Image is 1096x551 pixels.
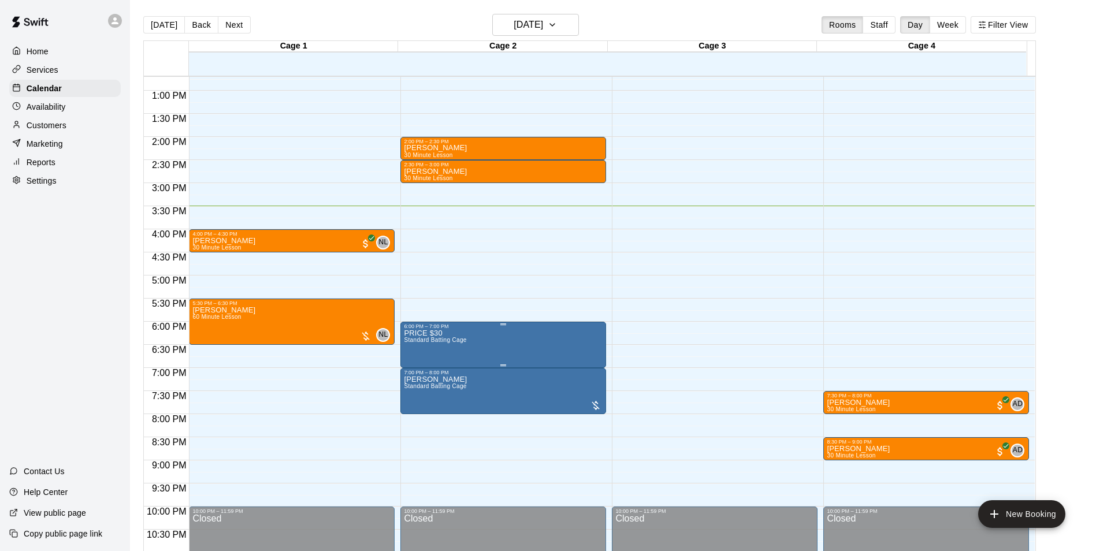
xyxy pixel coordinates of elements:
[189,299,395,345] div: 5:30 PM – 6:30 PM: 60 Minute Lesson
[192,314,241,320] span: 60 Minute Lesson
[192,300,391,306] div: 5:30 PM – 6:30 PM
[189,229,395,252] div: 4:00 PM – 4:30 PM: 30 Minute Lesson
[404,152,452,158] span: 30 Minute Lesson
[192,508,391,514] div: 10:00 PM – 11:59 PM
[27,120,66,131] p: Customers
[9,135,121,152] a: Marketing
[378,237,388,248] span: NL
[149,414,190,424] span: 8:00 PM
[149,91,190,100] span: 1:00 PM
[27,101,66,113] p: Availability
[149,345,190,355] span: 6:30 PM
[376,236,390,250] div: Nic Luc
[817,41,1026,52] div: Cage 4
[827,406,875,412] span: 30 Minute Lesson
[376,328,390,342] div: Nic Luc
[149,299,190,308] span: 5:30 PM
[1010,444,1024,457] div: Andrew DeRose
[1015,444,1024,457] span: Andrew DeRose
[381,236,390,250] span: Nic Luc
[149,183,190,193] span: 3:00 PM
[9,43,121,60] a: Home
[1013,445,1023,456] span: AD
[149,114,190,124] span: 1:30 PM
[9,117,121,134] a: Customers
[823,391,1029,414] div: 7:30 PM – 8:00 PM: Gabriela
[827,452,875,459] span: 30 Minute Lesson
[615,508,814,514] div: 10:00 PM – 11:59 PM
[1013,399,1023,410] span: AD
[360,238,371,250] span: All customers have paid
[994,446,1006,457] span: All customers have paid
[24,466,65,477] p: Contact Us
[400,137,606,160] div: 2:00 PM – 2:30 PM: Luciano
[27,175,57,187] p: Settings
[1015,397,1024,411] span: Andrew DeRose
[9,61,121,79] a: Services
[404,139,603,144] div: 2:00 PM – 2:30 PM
[863,16,896,33] button: Staff
[404,383,466,389] span: Standard Batting Cage
[930,16,966,33] button: Week
[184,16,218,33] button: Back
[192,244,241,251] span: 30 Minute Lesson
[149,322,190,332] span: 6:00 PM
[514,17,543,33] h6: [DATE]
[404,337,466,343] span: Standard Batting Cage
[9,172,121,189] a: Settings
[149,437,190,447] span: 8:30 PM
[822,16,863,33] button: Rooms
[378,329,388,341] span: NL
[149,160,190,170] span: 2:30 PM
[827,508,1026,514] div: 10:00 PM – 11:59 PM
[398,41,607,52] div: Cage 2
[827,439,1026,445] div: 8:30 PM – 9:00 PM
[143,16,185,33] button: [DATE]
[192,231,391,237] div: 4:00 PM – 4:30 PM
[144,507,189,516] span: 10:00 PM
[404,508,603,514] div: 10:00 PM – 11:59 PM
[27,157,55,168] p: Reports
[9,154,121,171] a: Reports
[149,252,190,262] span: 4:30 PM
[149,206,190,216] span: 3:30 PM
[189,41,398,52] div: Cage 1
[823,437,1029,460] div: 8:30 PM – 9:00 PM: Julian P
[218,16,250,33] button: Next
[149,368,190,378] span: 7:00 PM
[404,175,452,181] span: 30 Minute Lesson
[27,138,63,150] p: Marketing
[27,46,49,57] p: Home
[827,393,1026,399] div: 7:30 PM – 8:00 PM
[24,507,86,519] p: View public page
[400,160,606,183] div: 2:30 PM – 3:00 PM: Joey Mauri
[381,328,390,342] span: Nic Luc
[900,16,930,33] button: Day
[971,16,1035,33] button: Filter View
[24,528,102,539] p: Copy public page link
[994,400,1006,411] span: All customers have paid
[404,370,603,375] div: 7:00 PM – 8:00 PM
[400,322,606,368] div: 6:00 PM – 7:00 PM: PRICE $30
[149,137,190,147] span: 2:00 PM
[9,98,121,116] a: Availability
[9,80,121,97] a: Calendar
[149,229,190,239] span: 4:00 PM
[400,368,606,414] div: 7:00 PM – 8:00 PM: Standard Batting Cage
[978,500,1065,528] button: add
[404,162,603,167] div: 2:30 PM – 3:00 PM
[149,275,190,285] span: 5:00 PM
[404,323,603,329] div: 6:00 PM – 7:00 PM
[149,391,190,401] span: 7:30 PM
[608,41,817,52] div: Cage 3
[492,14,579,36] button: [DATE]
[149,460,190,470] span: 9:00 PM
[149,483,190,493] span: 9:30 PM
